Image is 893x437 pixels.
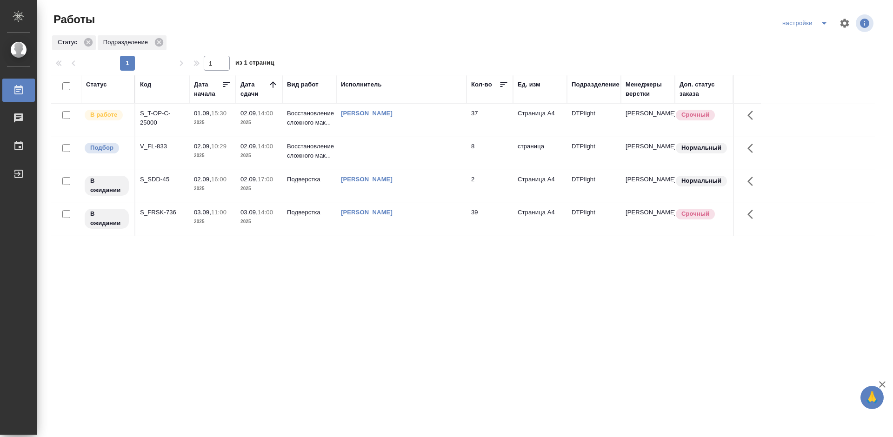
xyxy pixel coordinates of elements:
[140,109,185,127] div: S_T-OP-C-25000
[194,209,211,216] p: 03.09,
[864,388,880,407] span: 🙏
[194,184,231,193] p: 2025
[287,109,332,127] p: Восстановление сложного мак...
[258,110,273,117] p: 14:00
[572,80,620,89] div: Подразделение
[681,209,709,218] p: Срочный
[567,170,621,203] td: DTPlight
[341,209,393,216] a: [PERSON_NAME]
[140,175,185,184] div: S_SDD-45
[84,175,130,197] div: Исполнитель назначен, приступать к работе пока рано
[287,80,319,89] div: Вид работ
[471,80,492,89] div: Кол-во
[240,118,278,127] p: 2025
[626,80,670,99] div: Менеджеры верстки
[103,38,151,47] p: Подразделение
[513,203,567,236] td: Страница А4
[194,143,211,150] p: 02.09,
[860,386,884,409] button: 🙏
[52,35,96,50] div: Статус
[513,170,567,203] td: Страница А4
[235,57,274,71] span: из 1 страниц
[84,208,130,230] div: Исполнитель назначен, приступать к работе пока рано
[742,203,764,225] button: Здесь прячутся важные кнопки
[58,38,80,47] p: Статус
[681,176,721,185] p: Нормальный
[194,151,231,160] p: 2025
[626,142,670,151] p: [PERSON_NAME]
[258,143,273,150] p: 14:00
[211,176,227,183] p: 16:00
[518,80,540,89] div: Ед. изм
[341,176,393,183] a: [PERSON_NAME]
[240,184,278,193] p: 2025
[211,209,227,216] p: 11:00
[341,110,393,117] a: [PERSON_NAME]
[341,80,382,89] div: Исполнитель
[84,142,130,154] div: Можно подбирать исполнителей
[86,80,107,89] div: Статус
[240,110,258,117] p: 02.09,
[84,109,130,121] div: Исполнитель выполняет работу
[90,176,123,195] p: В ожидании
[140,80,151,89] div: Код
[211,143,227,150] p: 10:29
[567,104,621,137] td: DTPlight
[211,110,227,117] p: 15:30
[742,137,764,159] button: Здесь прячутся важные кнопки
[240,209,258,216] p: 03.09,
[513,104,567,137] td: Страница А4
[287,175,332,184] p: Подверстка
[567,203,621,236] td: DTPlight
[513,137,567,170] td: страница
[240,143,258,150] p: 02.09,
[833,12,856,34] span: Настроить таблицу
[140,208,185,217] div: S_FRSK-736
[466,170,513,203] td: 2
[194,118,231,127] p: 2025
[681,110,709,119] p: Срочный
[742,170,764,192] button: Здесь прячутся важные кнопки
[194,217,231,226] p: 2025
[90,143,113,152] p: Подбор
[194,176,211,183] p: 02.09,
[466,104,513,137] td: 37
[240,151,278,160] p: 2025
[466,137,513,170] td: 8
[856,14,875,32] span: Посмотреть информацию
[466,203,513,236] td: 39
[626,208,670,217] p: [PERSON_NAME]
[287,208,332,217] p: Подверстка
[780,16,833,31] div: split button
[240,176,258,183] p: 02.09,
[626,175,670,184] p: [PERSON_NAME]
[742,104,764,126] button: Здесь прячутся важные кнопки
[240,80,268,99] div: Дата сдачи
[626,109,670,118] p: [PERSON_NAME]
[680,80,728,99] div: Доп. статус заказа
[258,209,273,216] p: 14:00
[90,209,123,228] p: В ожидании
[240,217,278,226] p: 2025
[681,143,721,152] p: Нормальный
[140,142,185,151] div: V_FL-833
[287,142,332,160] p: Восстановление сложного мак...
[98,35,167,50] div: Подразделение
[194,110,211,117] p: 01.09,
[258,176,273,183] p: 17:00
[51,12,95,27] span: Работы
[194,80,222,99] div: Дата начала
[90,110,117,119] p: В работе
[567,137,621,170] td: DTPlight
